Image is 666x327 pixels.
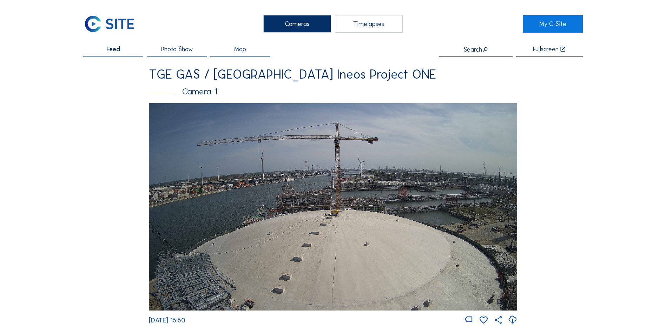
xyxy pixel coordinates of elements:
[161,46,193,52] span: Photo Show
[523,15,583,33] a: My C-Site
[83,15,136,33] img: C-SITE Logo
[263,15,331,33] div: Cameras
[335,15,403,33] div: Timelapses
[83,15,143,33] a: C-SITE Logo
[106,46,120,52] span: Feed
[149,68,517,81] div: TGE GAS / [GEOGRAPHIC_DATA] Ineos Project ONE
[149,103,517,310] img: Image
[234,46,246,52] span: Map
[149,316,185,324] span: [DATE] 15:50
[149,87,517,96] div: Camera 1
[533,46,559,53] div: Fullscreen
